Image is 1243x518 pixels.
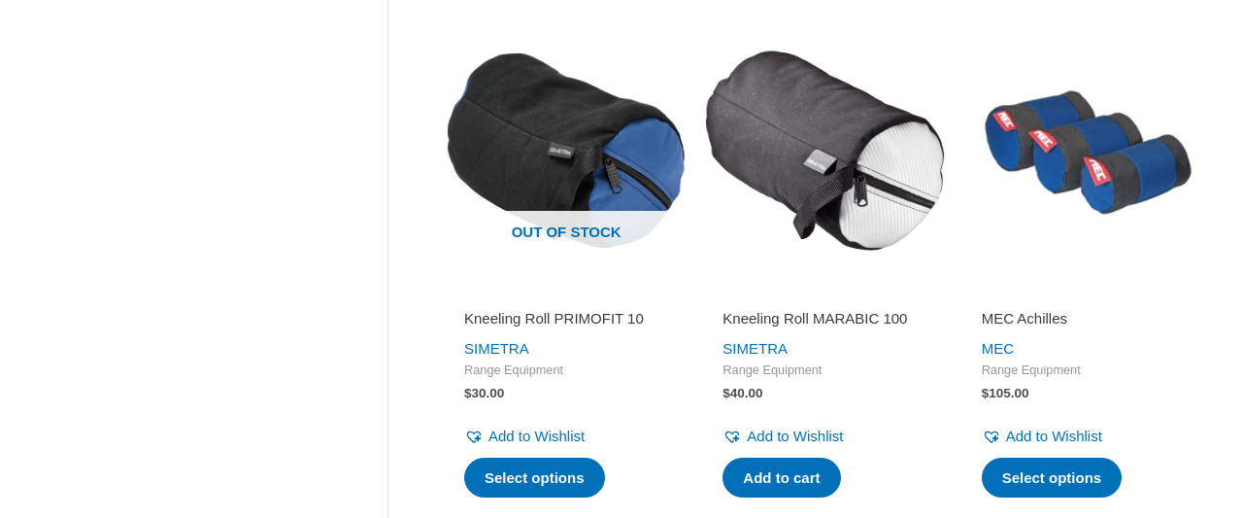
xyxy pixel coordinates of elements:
[461,211,671,256] span: Out of stock
[722,458,840,499] a: Add to cart: “Kneeling Roll MARABIC 100”
[722,282,926,305] iframe: Customer reviews powered by Trustpilot
[464,423,585,450] a: Add to Wishlist
[447,31,686,270] a: Out of stock
[982,386,1029,400] bdi: 105.00
[982,386,990,400] span: $
[982,309,1186,335] a: MEC Achilles
[722,309,926,328] h2: Kneeling Roll MARABIC 100
[464,309,668,328] h2: Kneeling Roll PRIMOFIT 10
[964,31,1203,270] img: MEC Achilles
[464,282,668,305] iframe: Customer reviews powered by Trustpilot
[722,423,843,450] a: Add to Wishlist
[705,31,944,270] img: Kneeling Roll MARABIC 100
[464,386,472,400] span: $
[1006,428,1102,444] span: Add to Wishlist
[982,458,1123,499] a: Select options for “MEC Achilles”
[982,340,1014,357] a: MEC
[982,423,1102,450] a: Add to Wishlist
[722,386,762,400] bdi: 40.00
[464,340,529,357] a: SIMETRA
[722,340,788,357] a: SIMETRA
[464,309,668,335] a: Kneeling Roll PRIMOFIT 10
[747,428,843,444] span: Add to Wishlist
[722,386,730,400] span: $
[982,363,1186,379] span: Range Equipment
[464,458,605,499] a: Select options for “Kneeling Roll PRIMOFIT 10”
[982,309,1186,328] h2: MEC Achilles
[722,309,926,335] a: Kneeling Roll MARABIC 100
[488,428,585,444] span: Add to Wishlist
[464,363,668,379] span: Range Equipment
[447,31,686,270] img: Kneeling Roll PRIMOFIT 10
[982,282,1186,305] iframe: Customer reviews powered by Trustpilot
[722,363,926,379] span: Range Equipment
[464,386,504,400] bdi: 30.00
